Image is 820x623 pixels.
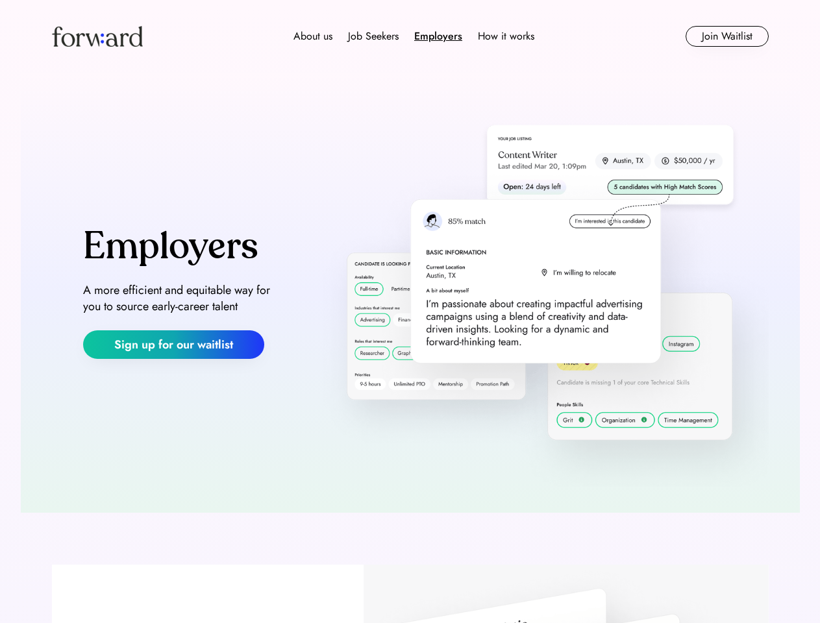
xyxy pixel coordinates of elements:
div: About us [293,29,332,44]
div: Employers [83,226,258,267]
button: Join Waitlist [686,26,769,47]
div: Job Seekers [348,29,399,44]
img: employers-hero-image.png [312,99,769,486]
div: A more efficient and equitable way for you to source early-career talent [83,282,280,315]
button: Sign up for our waitlist [83,330,264,359]
div: How it works [478,29,534,44]
div: Employers [414,29,462,44]
img: Forward logo [52,26,143,47]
